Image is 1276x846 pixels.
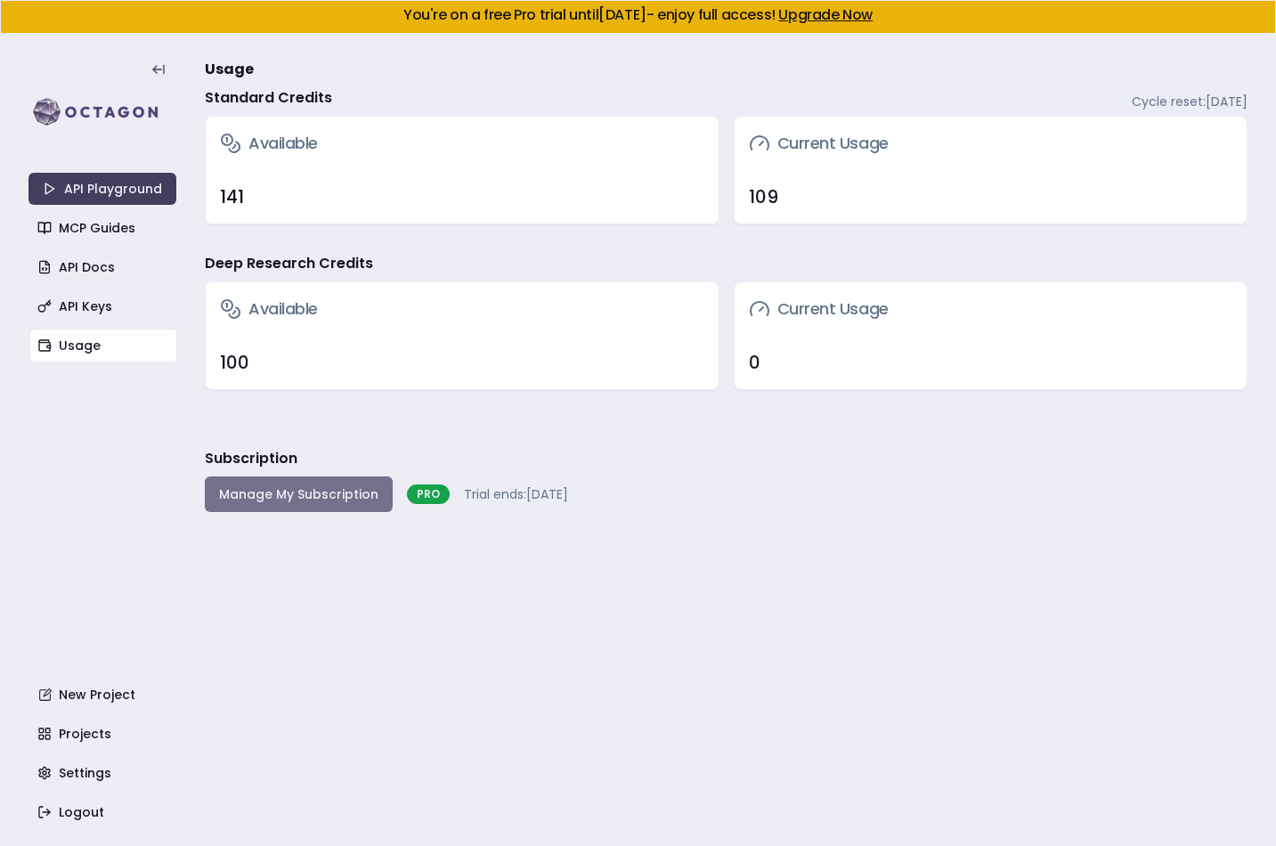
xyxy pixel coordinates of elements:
[205,87,332,109] h4: Standard Credits
[30,329,178,362] a: Usage
[205,476,393,512] button: Manage My Subscription
[205,448,297,469] h3: Subscription
[30,290,178,322] a: API Keys
[30,757,178,789] a: Settings
[30,679,178,711] a: New Project
[30,796,178,828] a: Logout
[28,173,176,205] a: API Playground
[30,718,178,750] a: Projects
[749,297,889,321] h3: Current Usage
[205,253,373,274] h4: Deep Research Credits
[220,131,318,156] h3: Available
[407,484,450,504] div: PRO
[220,350,704,375] div: 100
[1132,93,1248,110] span: Cycle reset: [DATE]
[30,212,178,244] a: MCP Guides
[778,4,873,25] a: Upgrade Now
[749,350,1233,375] div: 0
[205,59,254,80] span: Usage
[749,184,1233,209] div: 109
[15,8,1261,22] h5: You're on a free Pro trial until [DATE] - enjoy full access!
[220,184,704,209] div: 141
[749,131,889,156] h3: Current Usage
[28,94,176,130] img: logo-rect-yK7x_WSZ.svg
[30,251,178,283] a: API Docs
[464,485,568,503] span: Trial ends: [DATE]
[220,297,318,321] h3: Available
